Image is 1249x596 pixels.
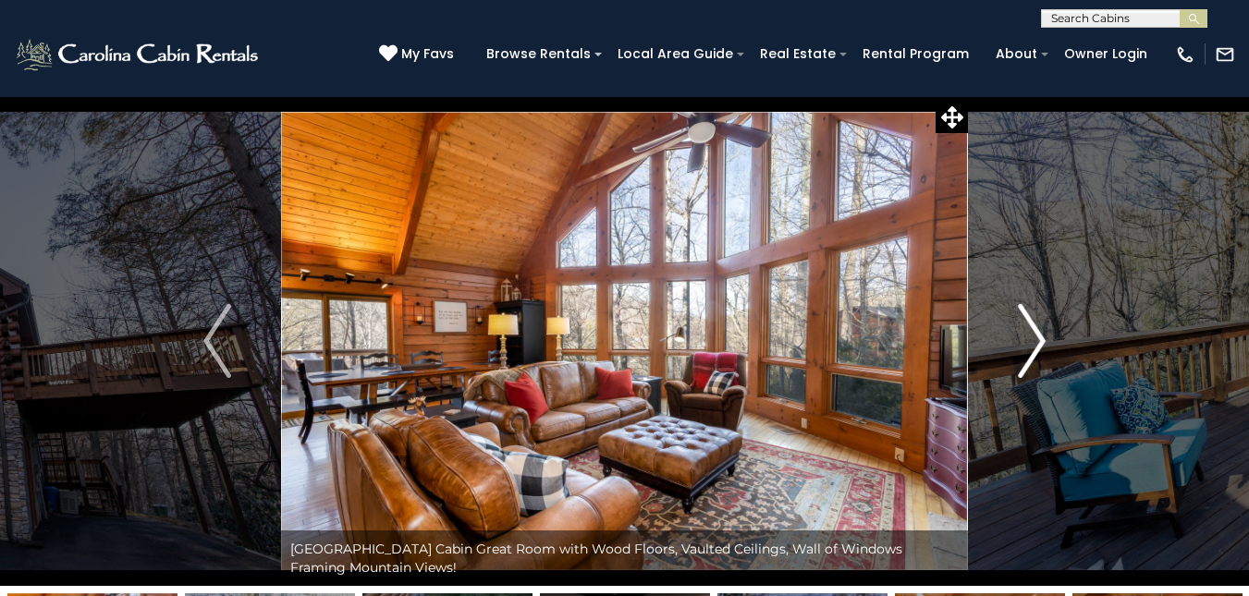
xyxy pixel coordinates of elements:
[1055,40,1157,68] a: Owner Login
[968,96,1096,586] button: Next
[153,96,281,586] button: Previous
[401,44,454,64] span: My Favs
[14,36,263,73] img: White-1-2.png
[853,40,978,68] a: Rental Program
[1018,304,1046,378] img: arrow
[751,40,845,68] a: Real Estate
[1215,44,1235,65] img: mail-regular-white.png
[477,40,600,68] a: Browse Rentals
[986,40,1047,68] a: About
[203,304,231,378] img: arrow
[281,530,968,586] div: [GEOGRAPHIC_DATA] Cabin Great Room with Wood Floors, Vaulted Ceilings, Wall of Windows Framing Mo...
[1175,44,1195,65] img: phone-regular-white.png
[379,44,459,65] a: My Favs
[608,40,742,68] a: Local Area Guide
